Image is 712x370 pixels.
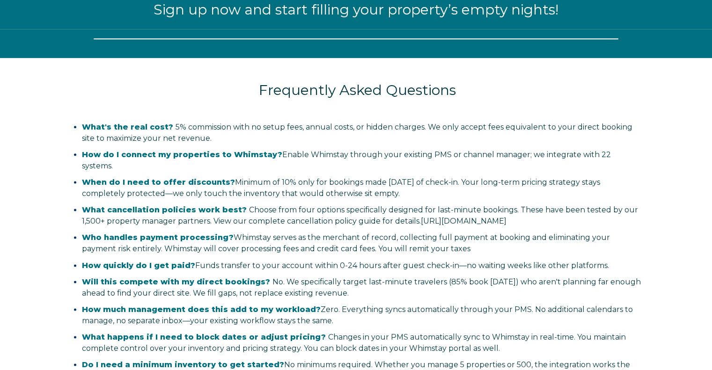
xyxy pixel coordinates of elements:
[82,233,610,253] span: Whimstay serves as the merchant of record, collecting full payment at booking and eliminating you...
[82,205,638,225] span: Choose from four options specifically designed for last-minute bookings. These have been tested b...
[259,81,456,99] span: Frequently Asked Questions
[82,360,284,369] strong: Do I need a minimum inventory to get started?
[82,277,270,286] span: Will this compete with my direct bookings?
[82,333,626,353] span: Changes in your PMS automatically sync to Whimstay in real-time. You maintain complete control ov...
[82,150,611,170] span: Enable Whimstay through your existing PMS or channel manager; we integrate with 22 systems.
[154,1,558,18] span: Sign up now and start filling your property’s empty nights!
[82,305,633,325] span: Zero. Everything syncs automatically through your PMS. No additional calendars to manage, no sepa...
[82,178,600,198] span: only for bookings made [DATE] of check-in. Your long-term pricing strategy stays completely prote...
[82,123,173,131] span: What's the real cost?
[82,277,641,297] span: No. We specifically target last-minute travelers (85% book [DATE]) who aren't planning far enough...
[235,178,296,187] span: Minimum of 10%
[82,178,235,187] strong: When do I need to offer discounts?
[82,233,234,242] strong: Who handles payment processing?
[82,305,321,314] strong: How much management does this add to my workload?
[82,123,632,143] span: 5% commission with no setup fees, annual costs, or hidden charges. We only accept fees equivalent...
[82,261,609,270] span: Funds transfer to your account within 0-24 hours after guest check-in—no waiting weeks like other...
[82,150,282,159] strong: How do I connect my properties to Whimstay?
[421,217,506,225] a: Vínculo https://salespage.whimstay.com/cancellation-policy-options
[82,261,195,270] strong: How quickly do I get paid?
[82,205,247,214] span: What cancellation policies work best?
[82,333,326,341] span: What happens if I need to block dates or adjust pricing?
